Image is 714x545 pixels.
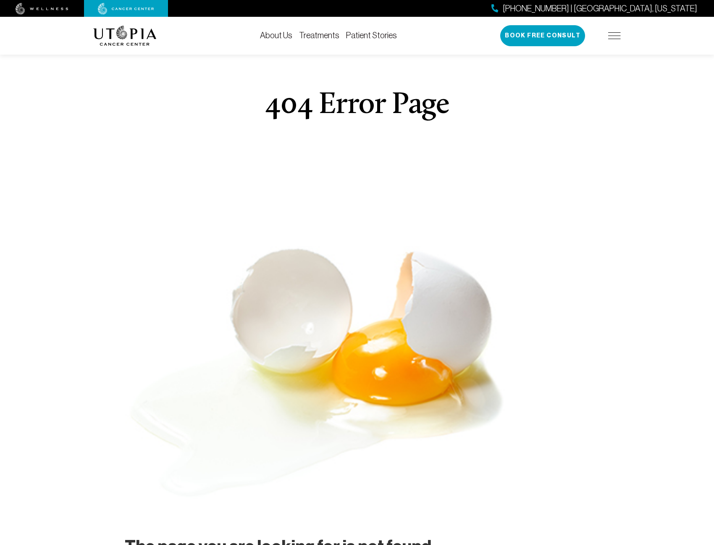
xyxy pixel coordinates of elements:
a: About Us [260,31,292,40]
img: 404.png [125,246,589,499]
span: [PHONE_NUMBER] | [GEOGRAPHIC_DATA], [US_STATE] [503,3,697,15]
h1: 404 Error Page [265,90,449,121]
img: icon-hamburger [608,32,621,39]
button: Book Free Consult [500,25,585,46]
img: cancer center [98,3,154,15]
a: Treatments [299,31,339,40]
a: [PHONE_NUMBER] | [GEOGRAPHIC_DATA], [US_STATE] [491,3,697,15]
a: Patient Stories [346,31,397,40]
img: logo [93,26,157,46]
img: wellness [16,3,68,15]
